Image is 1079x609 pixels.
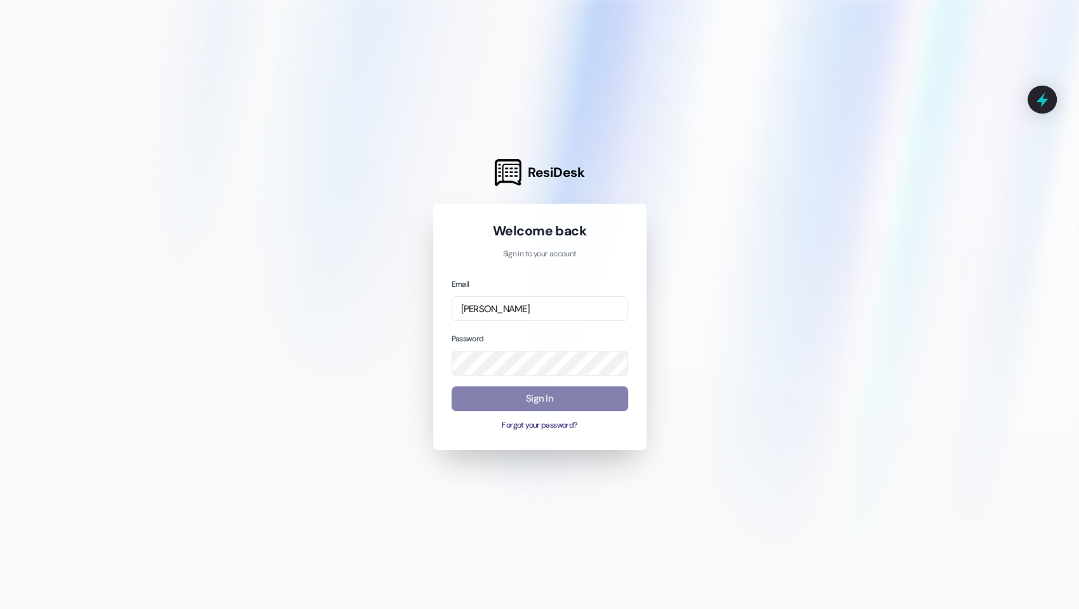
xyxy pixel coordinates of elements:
[452,420,628,431] button: Forgot your password?
[452,334,484,344] label: Password
[452,296,628,321] input: name@example.com
[528,164,584,181] span: ResiDesk
[452,386,628,411] button: Sign In
[495,159,521,186] img: ResiDesk Logo
[452,249,628,260] p: Sign in to your account
[452,222,628,240] h1: Welcome back
[452,279,469,289] label: Email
